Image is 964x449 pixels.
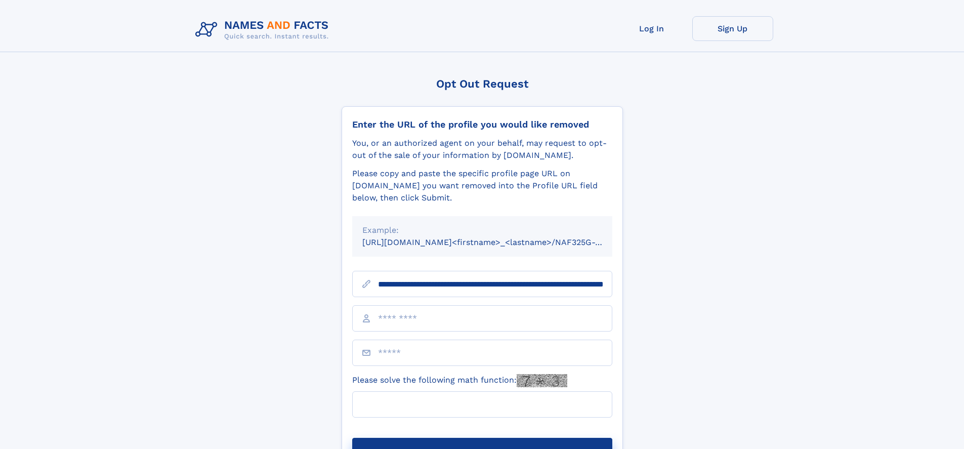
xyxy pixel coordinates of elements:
[352,137,612,161] div: You, or an authorized agent on your behalf, may request to opt-out of the sale of your informatio...
[362,237,632,247] small: [URL][DOMAIN_NAME]<firstname>_<lastname>/NAF325G-xxxxxxxx
[352,119,612,130] div: Enter the URL of the profile you would like removed
[342,77,623,90] div: Opt Out Request
[692,16,773,41] a: Sign Up
[191,16,337,44] img: Logo Names and Facts
[362,224,602,236] div: Example:
[611,16,692,41] a: Log In
[352,374,567,387] label: Please solve the following math function:
[352,168,612,204] div: Please copy and paste the specific profile page URL on [DOMAIN_NAME] you want removed into the Pr...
